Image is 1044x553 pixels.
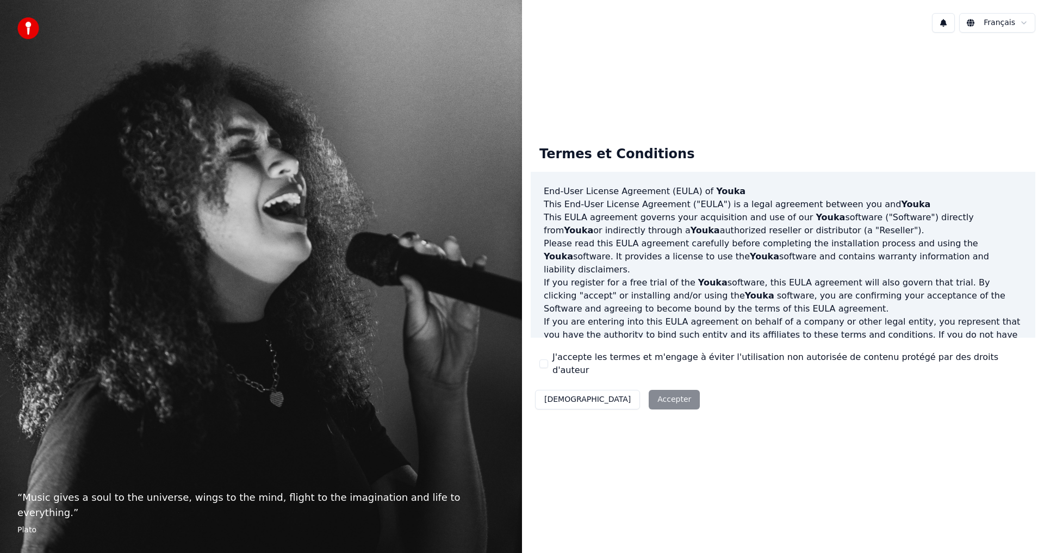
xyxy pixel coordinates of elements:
[745,290,774,301] span: Youka
[698,277,728,288] span: Youka
[691,225,720,235] span: Youka
[544,237,1022,276] p: Please read this EULA agreement carefully before completing the installation process and using th...
[535,390,640,409] button: [DEMOGRAPHIC_DATA]
[544,185,1022,198] h3: End-User License Agreement (EULA) of
[816,212,845,222] span: Youka
[544,276,1022,315] p: If you register for a free trial of the software, this EULA agreement will also govern that trial...
[901,199,930,209] span: Youka
[552,351,1027,377] label: J'accepte les termes et m'engage à éviter l'utilisation non autorisée de contenu protégé par des ...
[564,225,593,235] span: Youka
[17,525,505,536] footer: Plato
[544,251,573,262] span: Youka
[750,251,779,262] span: Youka
[716,186,745,196] span: Youka
[531,137,703,172] div: Termes et Conditions
[17,17,39,39] img: youka
[17,490,505,520] p: “ Music gives a soul to the universe, wings to the mind, flight to the imagination and life to ev...
[544,211,1022,237] p: This EULA agreement governs your acquisition and use of our software ("Software") directly from o...
[544,198,1022,211] p: This End-User License Agreement ("EULA") is a legal agreement between you and
[544,315,1022,368] p: If you are entering into this EULA agreement on behalf of a company or other legal entity, you re...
